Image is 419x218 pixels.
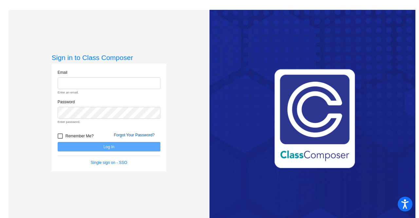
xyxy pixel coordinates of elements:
button: Log In [58,142,160,151]
h3: Sign in to Class Composer [52,53,166,62]
small: Enter password. [58,120,160,124]
label: Password [58,99,75,105]
small: Enter an email. [58,90,160,95]
label: Email [58,69,67,75]
a: Forgot Your Password? [114,133,155,137]
a: Single sign on - SSO [91,160,127,165]
span: Remember Me? [65,132,94,140]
